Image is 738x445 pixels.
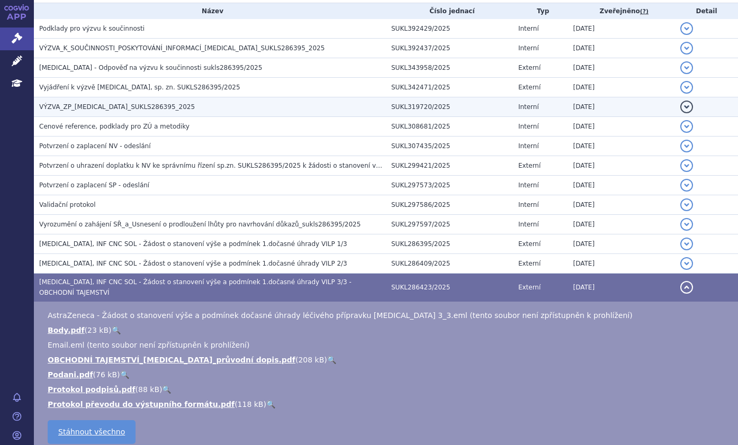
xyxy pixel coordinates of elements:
button: detail [680,159,693,172]
th: Detail [675,3,738,19]
button: detail [680,61,693,74]
a: Stáhnout všechno [48,420,136,444]
td: [DATE] [568,195,676,215]
span: 88 kB [138,385,159,394]
a: Podani.pdf [48,370,93,379]
a: Body.pdf [48,326,85,334]
a: 🔍 [112,326,121,334]
button: detail [680,257,693,270]
a: 🔍 [120,370,129,379]
td: [DATE] [568,19,676,39]
td: SUKL297573/2025 [386,176,513,195]
a: Protokol podpisů.pdf [48,385,136,394]
span: IMFINZI - Odpověď na výzvu k součinnosti sukls286395/2025 [39,64,262,71]
td: SUKL297586/2025 [386,195,513,215]
td: SUKL392429/2025 [386,19,513,39]
span: Potvrzení o zaplacení NV - odeslání [39,142,151,150]
span: Interní [518,201,539,208]
span: Externí [518,64,541,71]
span: Cenové reference, podklady pro ZÚ a metodiky [39,123,190,130]
td: SUKL286395/2025 [386,234,513,254]
button: detail [680,179,693,192]
li: ( ) [48,399,727,410]
span: Email.eml (tento soubor není zpřístupněn k prohlížení) [48,341,249,349]
a: Protokol převodu do výstupního formátu.pdf [48,400,235,408]
button: detail [680,81,693,94]
td: [DATE] [568,117,676,137]
button: detail [680,140,693,152]
button: detail [680,22,693,35]
th: Číslo jednací [386,3,513,19]
li: ( ) [48,369,727,380]
a: 🔍 [266,400,275,408]
td: [DATE] [568,58,676,78]
td: [DATE] [568,78,676,97]
td: [DATE] [568,156,676,176]
a: 🔍 [327,356,336,364]
td: [DATE] [568,97,676,117]
td: SUKL307435/2025 [386,137,513,156]
abbr: (?) [640,8,649,15]
li: ( ) [48,355,727,365]
button: detail [680,281,693,294]
th: Název [34,3,386,19]
td: SUKL297597/2025 [386,215,513,234]
span: Interní [518,123,539,130]
a: 🔍 [162,385,171,394]
td: SUKL392437/2025 [386,39,513,58]
span: Interní [518,142,539,150]
span: Externí [518,162,541,169]
th: Typ [513,3,568,19]
td: [DATE] [568,254,676,274]
span: Vyrozumění o zahájení SŘ_a_Usnesení o prodloužení lhůty pro navrhování důkazů_sukls286395/2025 [39,221,361,228]
span: Podklady pro výzvu k součinnosti [39,25,145,32]
span: Potvrzení o zaplacení SP - odeslání [39,181,149,189]
span: Interní [518,44,539,52]
span: Potvrzení o uhrazení doplatku k NV ke správnímu řízení sp.zn. SUKLS286395/2025 k žádosti o stanov... [39,162,571,169]
td: SUKL342471/2025 [386,78,513,97]
span: VÝZVA_K_SOUČINNOSTI_POSKYTOVÁNÍ_INFORMACÍ_IMFINZI_SUKLS286395_2025 [39,44,325,52]
button: detail [680,218,693,231]
span: Interní [518,25,539,32]
button: detail [680,238,693,250]
span: Vyjádření k výzvě IMFINZI, sp. zn. SUKLS286395/2025 [39,84,240,91]
td: SUKL299421/2025 [386,156,513,176]
td: [DATE] [568,215,676,234]
span: 23 kB [87,326,109,334]
span: IMFINZI, INF CNC SOL - Žádost o stanovení výše a podmínek 1.dočasné úhrady VILP 3/3 - OBCHODNÍ TA... [39,278,352,296]
span: Externí [518,240,541,248]
td: [DATE] [568,39,676,58]
span: VÝZVA_ZP_IMFINZI_SUKLS286395_2025 [39,103,195,111]
span: Interní [518,103,539,111]
a: OBCHODNÍ TAJEMSTVÍ_[MEDICAL_DATA]_průvodní dopis.pdf [48,356,295,364]
td: [DATE] [568,176,676,195]
th: Zveřejněno [568,3,676,19]
span: Validační protokol [39,201,96,208]
button: detail [680,101,693,113]
span: 208 kB [298,356,324,364]
li: ( ) [48,325,727,335]
td: SUKL286423/2025 [386,274,513,302]
span: Interní [518,181,539,189]
span: Externí [518,284,541,291]
td: SUKL286409/2025 [386,254,513,274]
button: detail [680,120,693,133]
span: AstraZeneca - Žádost o stanovení výše a podmínek dočasné úhrady léčivého přípravku [MEDICAL_DATA]... [48,311,633,320]
td: SUKL319720/2025 [386,97,513,117]
button: detail [680,198,693,211]
td: [DATE] [568,274,676,302]
span: Interní [518,221,539,228]
span: IMFINZI, INF CNC SOL - Žádost o stanovení výše a podmínek 1.dočasné úhrady VILP 2/3 [39,260,347,267]
td: [DATE] [568,234,676,254]
span: Externí [518,84,541,91]
span: Externí [518,260,541,267]
td: [DATE] [568,137,676,156]
span: 118 kB [238,400,264,408]
span: IMFINZI, INF CNC SOL - Žádost o stanovení výše a podmínek 1.dočasné úhrady VILP 1/3 [39,240,347,248]
td: SUKL343958/2025 [386,58,513,78]
td: SUKL308681/2025 [386,117,513,137]
li: ( ) [48,384,727,395]
button: detail [680,42,693,55]
span: 76 kB [96,370,117,379]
